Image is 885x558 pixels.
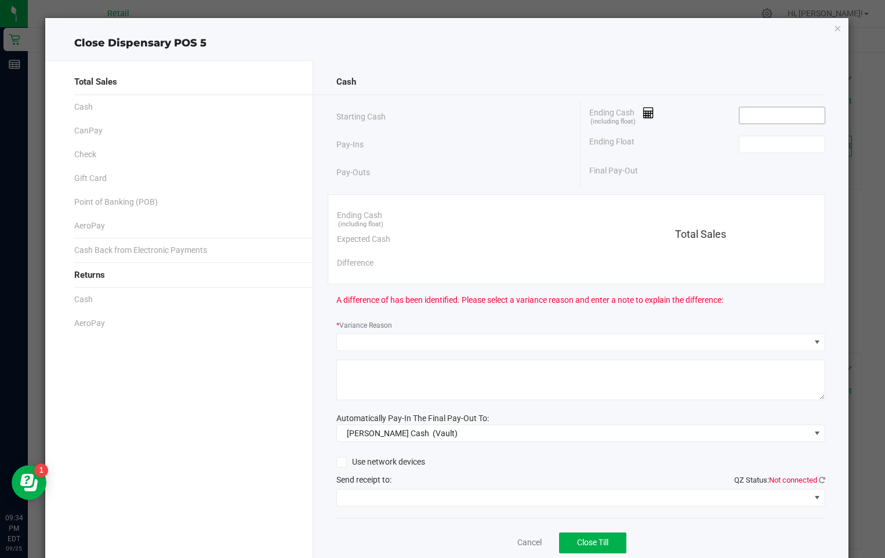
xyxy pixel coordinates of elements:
[337,257,373,269] span: Difference
[589,136,634,153] span: Ending Float
[769,476,817,484] span: Not connected
[675,228,726,240] span: Total Sales
[74,244,207,256] span: Cash Back from Electronic Payments
[74,75,117,89] span: Total Sales
[336,475,391,484] span: Send receipt to:
[34,463,48,477] iframe: Resource center unread badge
[336,320,392,331] label: Variance Reason
[12,465,46,500] iframe: Resource center
[559,532,626,553] button: Close Till
[336,75,356,89] span: Cash
[336,139,364,151] span: Pay-Ins
[338,220,383,230] span: (including float)
[337,233,390,245] span: Expected Cash
[336,111,386,123] span: Starting Cash
[589,165,638,177] span: Final Pay-Out
[74,172,107,184] span: Gift Card
[74,220,105,232] span: AeroPay
[590,117,636,127] span: (including float)
[734,476,825,484] span: QZ Status:
[74,317,105,329] span: AeroPay
[74,196,158,208] span: Point of Banking (POB)
[337,209,382,222] span: Ending Cash
[74,125,103,137] span: CanPay
[347,429,429,438] span: [PERSON_NAME] Cash
[74,294,93,306] span: Cash
[589,107,654,124] span: Ending Cash
[74,148,96,161] span: Check
[517,537,542,549] a: Cancel
[336,166,370,179] span: Pay-Outs
[74,263,289,288] div: Returns
[336,456,425,468] label: Use network devices
[433,429,458,438] span: (Vault)
[336,294,723,306] span: A difference of has been identified. Please select a variance reason and enter a note to explain ...
[577,538,608,547] span: Close Till
[45,35,848,51] div: Close Dispensary POS 5
[74,101,93,113] span: Cash
[336,414,489,423] span: Automatically Pay-In The Final Pay-Out To:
